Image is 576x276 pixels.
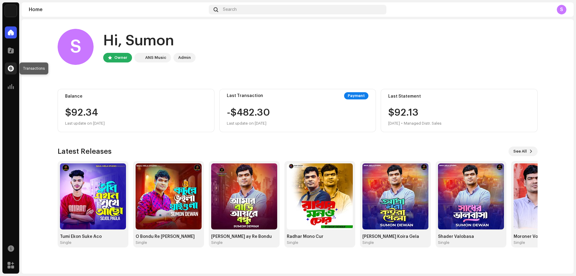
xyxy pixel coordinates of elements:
[223,7,237,12] span: Search
[362,240,374,245] div: Single
[381,89,538,132] re-o-card-value: Last Statement
[60,240,71,245] div: Single
[401,120,403,127] div: •
[136,163,202,229] img: 0b843c22-5d50-4091-b6c5-6da5e1f487ac
[211,240,223,245] div: Single
[404,120,442,127] div: Managed Distr. Sales
[136,54,143,61] img: bb356b9b-6e90-403f-adc8-c282c7c2e227
[362,163,428,229] img: 29312561-6916-4224-b671-3caccfcaff97
[438,240,449,245] div: Single
[65,120,207,127] div: Last update on [DATE]
[557,5,566,14] div: S
[60,234,126,239] div: Tumi Ekon Suke Aco
[211,163,277,229] img: abf695c0-3a5f-4c98-a121-01c8661265bb
[287,163,353,229] img: 8b14e9ac-713b-438f-a5ad-58cc1708239f
[287,234,353,239] div: Radhar Mono Cur
[29,7,206,12] div: Home
[513,145,527,157] span: See All
[227,120,270,127] div: Last update on [DATE]
[287,240,298,245] div: Single
[114,54,127,61] div: Owner
[145,54,166,61] div: ANS Music
[5,5,17,17] img: bb356b9b-6e90-403f-adc8-c282c7c2e227
[103,31,196,50] div: Hi, Sumon
[344,92,368,99] div: Payment
[60,163,126,229] img: 1a48bbe3-09d7-4f83-859a-e9b73f96e440
[211,234,277,239] div: [PERSON_NAME] ay Re Bondu
[58,89,214,132] re-o-card-value: Balance
[508,147,538,156] button: See All
[227,93,263,98] div: Last Transaction
[58,147,112,156] h3: Latest Releases
[65,94,207,99] div: Balance
[388,120,400,127] div: [DATE]
[136,234,202,239] div: O Bondu Re [PERSON_NAME]
[438,163,504,229] img: 551cea63-7d80-42a6-b5e8-5961ac05c3d1
[178,54,191,61] div: Admin
[514,240,525,245] div: Single
[362,234,428,239] div: [PERSON_NAME] Koira Gela
[136,240,147,245] div: Single
[438,234,504,239] div: Shader Valobasa
[58,29,94,65] div: S
[388,94,530,99] div: Last Statement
